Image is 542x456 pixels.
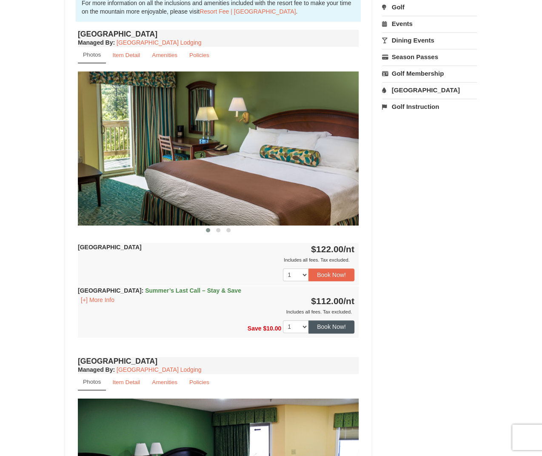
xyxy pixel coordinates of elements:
span: : [142,287,144,294]
a: Policies [184,47,215,63]
button: [+] More Info [78,295,117,305]
a: Golf Instruction [382,99,477,114]
h4: [GEOGRAPHIC_DATA] [78,357,359,365]
small: Amenities [152,379,177,385]
strong: : [78,39,115,46]
a: Events [382,16,477,31]
h4: [GEOGRAPHIC_DATA] [78,30,359,38]
span: Managed By [78,39,113,46]
a: Item Detail [107,47,145,63]
span: Managed By [78,366,113,373]
span: $112.00 [311,296,343,306]
a: Amenities [146,374,183,390]
small: Policies [189,379,209,385]
a: Golf Membership [382,66,477,81]
div: Includes all fees. Tax excluded. [78,256,354,264]
a: Amenities [146,47,183,63]
span: Summer’s Last Call – Stay & Save [145,287,241,294]
span: /nt [343,244,354,254]
small: Photos [83,379,101,385]
a: Season Passes [382,49,477,65]
span: /nt [343,296,354,306]
div: Includes all fees. Tax excluded. [78,308,354,316]
a: Resort Fee | [GEOGRAPHIC_DATA] [200,8,296,15]
a: Item Detail [107,374,145,390]
button: Book Now! [308,320,354,333]
strong: $122.00 [311,244,354,254]
strong: [GEOGRAPHIC_DATA] [78,287,241,294]
a: Photos [78,374,106,390]
small: Item Detail [112,379,140,385]
span: Save [248,325,262,332]
strong: [GEOGRAPHIC_DATA] [78,244,142,251]
a: Dining Events [382,32,477,48]
small: Amenities [152,52,177,58]
button: Book Now! [308,268,354,281]
a: Policies [184,374,215,390]
strong: : [78,366,115,373]
a: [GEOGRAPHIC_DATA] Lodging [117,366,201,373]
small: Photos [83,51,101,58]
span: $10.00 [263,325,281,332]
a: [GEOGRAPHIC_DATA] [382,82,477,98]
a: Photos [78,47,106,63]
img: 18876286-36-6bbdb14b.jpg [78,71,359,225]
small: Policies [189,52,209,58]
a: [GEOGRAPHIC_DATA] Lodging [117,39,201,46]
small: Item Detail [112,52,140,58]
